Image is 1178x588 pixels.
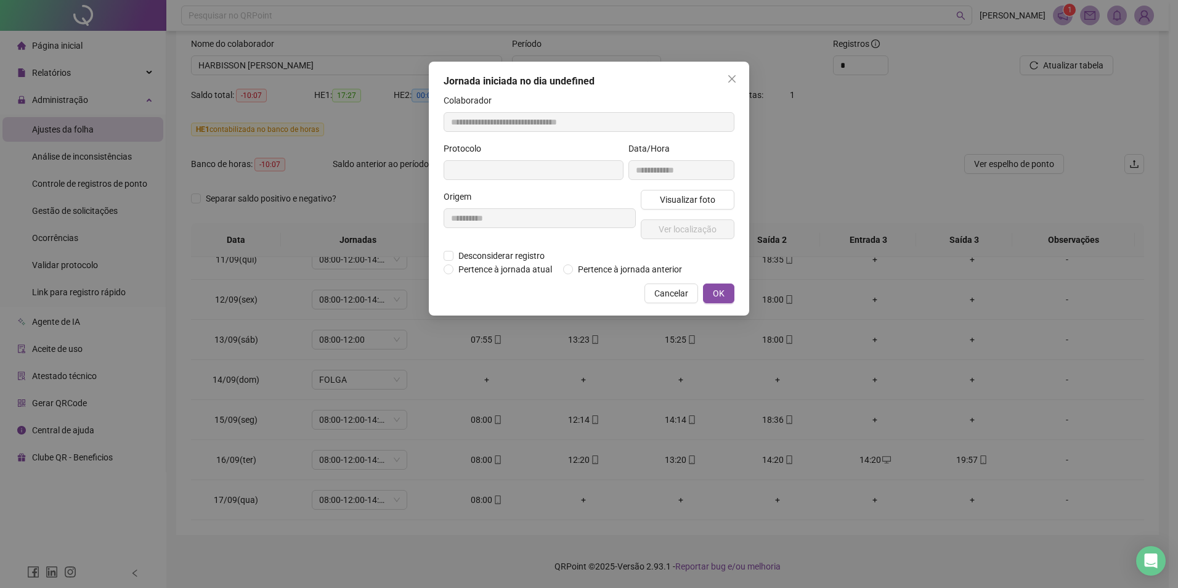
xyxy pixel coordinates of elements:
button: Close [722,69,742,89]
button: Visualizar foto [641,190,734,210]
span: Visualizar foto [660,193,715,206]
label: Origem [444,190,479,203]
button: Cancelar [644,284,698,303]
button: Ver localização [641,219,734,239]
label: Protocolo [444,142,489,155]
button: OK [703,284,734,303]
span: Desconsiderar registro [453,249,550,263]
label: Colaborador [444,94,500,107]
span: OK [713,287,725,300]
label: Data/Hora [628,142,678,155]
span: Cancelar [654,287,688,300]
span: Pertence à jornada atual [453,263,557,276]
div: Jornada iniciada no dia undefined [444,74,734,89]
div: Open Intercom Messenger [1136,546,1166,576]
span: close [727,74,737,84]
span: Pertence à jornada anterior [573,263,687,276]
